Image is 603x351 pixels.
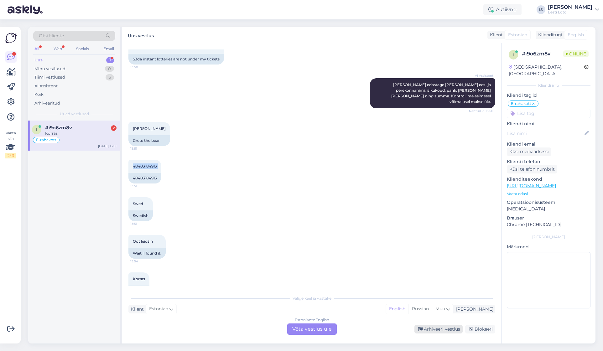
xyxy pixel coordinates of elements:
[34,57,43,63] div: Uus
[39,33,64,39] span: Otsi kliente
[106,57,114,63] div: 1
[128,173,161,183] div: 48403184913
[34,91,44,98] div: Kõik
[507,199,590,206] p: Operatsioonisüsteem
[33,45,40,53] div: All
[414,325,463,333] div: Arhiveeri vestlus
[391,82,492,104] span: [PERSON_NAME] edastage [PERSON_NAME] ees- ja perekonnanimi, isikukood, pank, [PERSON_NAME] [PERSO...
[536,32,562,38] div: Klienditugi
[507,158,590,165] p: Kliendi telefon
[128,135,170,146] div: Grete the bear
[509,64,584,77] div: [GEOGRAPHIC_DATA], [GEOGRAPHIC_DATA]
[133,201,143,206] span: Swed
[548,5,592,10] div: [PERSON_NAME]
[34,66,65,72] div: Minu vestlused
[98,144,117,148] div: [DATE] 13:51
[133,126,166,131] span: [PERSON_NAME]
[563,50,589,57] span: Online
[5,153,16,158] div: 2 / 3
[34,100,60,106] div: Arhiveeritud
[5,130,16,158] div: Vaata siia
[507,244,590,250] p: Märkmed
[45,125,72,131] span: #i9o6zm8v
[507,191,590,197] p: Vaata edasi ...
[128,248,166,259] div: Wait, I found it.
[75,45,90,53] div: Socials
[36,127,37,132] span: i
[548,5,599,15] a: [PERSON_NAME]Eesti Loto
[483,4,522,15] div: Aktiivne
[287,323,337,335] div: Võta vestlus üle
[507,215,590,221] p: Brauser
[52,45,63,53] div: Web
[295,317,329,323] div: Estonian to English
[548,10,592,15] div: Eesti Loto
[111,125,117,131] div: 2
[507,109,590,118] input: Lisa tag
[507,141,590,147] p: Kliendi email
[34,74,65,80] div: Tiimi vestlused
[105,66,114,72] div: 0
[133,276,145,281] span: Korras
[507,83,590,88] div: Kliendi info
[5,32,17,44] img: Askly Logo
[128,54,224,65] div: S3da instant lotteries are not under my tickets
[508,32,527,38] span: Estonian
[470,73,493,78] span: AI Assistent
[128,286,149,296] div: Okay
[511,102,531,106] span: E-rahakott
[130,184,154,188] span: 13:51
[454,306,493,312] div: [PERSON_NAME]
[507,176,590,183] p: Klienditeekond
[507,221,590,228] p: Chrome [TECHNICAL_ID]
[133,164,157,168] span: 48403184913
[507,121,590,127] p: Kliendi nimi
[507,92,590,99] p: Kliendi tag'id
[537,5,545,14] div: IS
[465,325,495,333] div: Blokeeri
[34,83,58,89] div: AI Assistent
[45,131,117,136] div: Korras
[102,45,115,53] div: Email
[60,111,89,117] span: Uued vestlused
[507,234,590,240] div: [PERSON_NAME]
[507,147,551,156] div: Küsi meiliaadressi
[130,259,154,264] span: 13:54
[487,32,503,38] div: Klient
[128,306,144,312] div: Klient
[408,304,432,314] div: Russian
[386,304,408,314] div: English
[128,210,153,221] div: Swedish
[130,146,154,151] span: 13:51
[513,52,514,57] span: i
[507,183,556,188] a: [URL][DOMAIN_NAME]
[435,306,445,312] span: Muu
[36,138,56,142] span: E-rahakott
[149,306,168,312] span: Estonian
[522,50,563,58] div: # i9o6zm8v
[133,239,153,244] span: Oot leidsin
[130,221,154,226] span: 13:51
[130,65,154,70] span: 13:50
[128,296,495,301] div: Valige keel ja vastake
[128,31,154,39] label: Uus vestlus
[507,165,557,173] div: Küsi telefoninumbrit
[106,74,114,80] div: 3
[507,130,583,137] input: Lisa nimi
[469,109,493,113] span: Nähtud ✓ 13:50
[568,32,584,38] span: English
[507,206,590,212] p: [MEDICAL_DATA]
